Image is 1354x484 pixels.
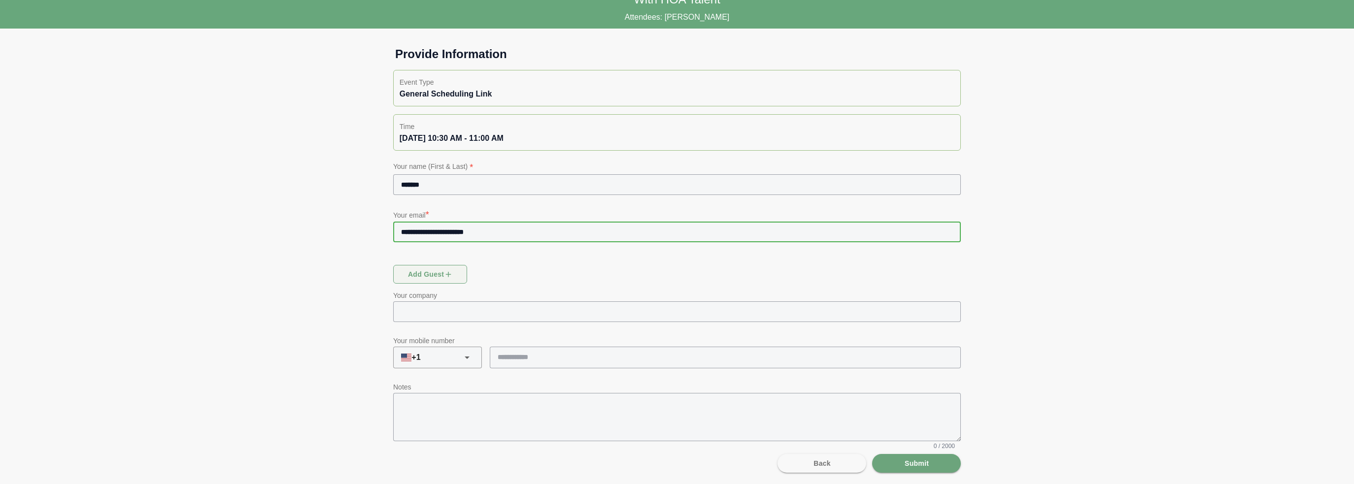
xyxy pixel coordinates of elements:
[400,121,954,132] p: Time
[904,454,929,473] span: Submit
[393,335,961,347] p: Your mobile number
[393,161,961,174] p: Your name (First & Last)
[407,265,453,284] span: Add guest
[393,381,961,393] p: Notes
[400,132,954,144] div: [DATE] 10:30 AM - 11:00 AM
[393,208,961,222] p: Your email
[934,442,955,450] span: 0 / 2000
[393,265,467,284] button: Add guest
[778,454,866,473] button: Back
[625,11,730,23] p: Attendees: [PERSON_NAME]
[387,46,967,62] h1: Provide Information
[813,454,831,473] span: Back
[400,88,954,100] div: General Scheduling Link
[393,290,961,301] p: Your company
[400,76,954,88] p: Event Type
[872,454,961,473] button: Submit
